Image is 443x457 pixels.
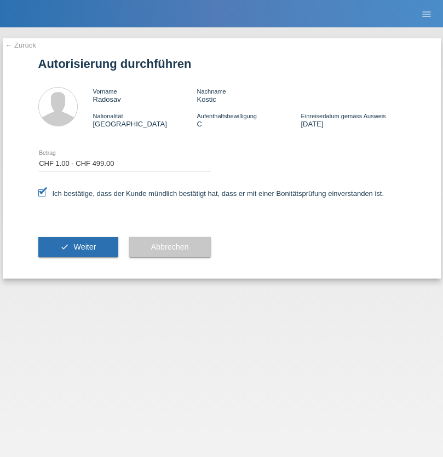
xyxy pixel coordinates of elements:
[197,112,301,128] div: C
[73,242,96,251] span: Weiter
[151,242,189,251] span: Abbrechen
[197,87,301,103] div: Kostic
[38,237,118,258] button: check Weiter
[38,57,405,71] h1: Autorisierung durchführen
[60,242,69,251] i: check
[416,10,438,17] a: menu
[93,113,123,119] span: Nationalität
[5,41,36,49] a: ← Zurück
[197,88,226,95] span: Nachname
[93,87,197,103] div: Radosav
[301,113,386,119] span: Einreisedatum gemäss Ausweis
[197,113,256,119] span: Aufenthaltsbewilligung
[301,112,405,128] div: [DATE]
[129,237,211,258] button: Abbrechen
[93,112,197,128] div: [GEOGRAPHIC_DATA]
[421,9,432,20] i: menu
[38,189,384,198] label: Ich bestätige, dass der Kunde mündlich bestätigt hat, dass er mit einer Bonitätsprüfung einversta...
[93,88,117,95] span: Vorname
